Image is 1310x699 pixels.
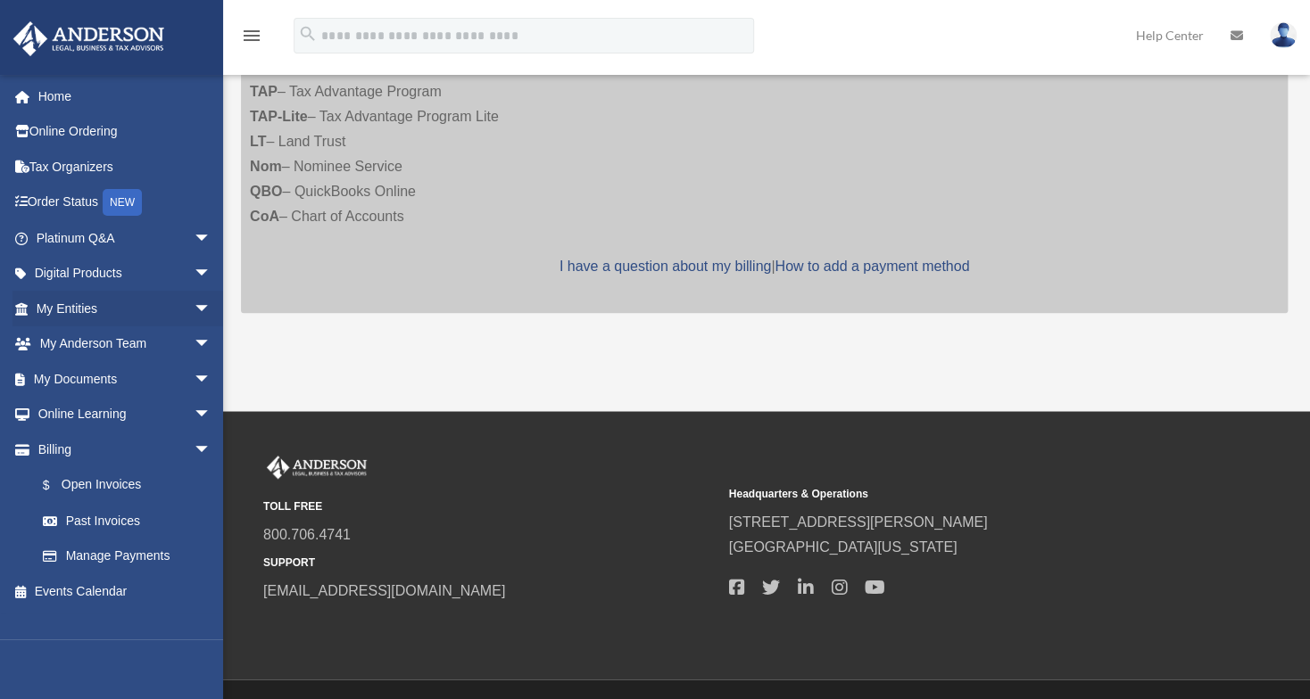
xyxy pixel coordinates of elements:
strong: LT [250,134,266,149]
img: Anderson Advisors Platinum Portal [8,21,170,56]
a: Billingarrow_drop_down [12,432,229,467]
span: arrow_drop_down [194,397,229,433]
i: menu [241,25,262,46]
i: search [298,24,318,44]
a: Home [12,78,238,114]
img: User Pic [1270,22,1297,48]
a: My Documentsarrow_drop_down [12,361,238,397]
a: $Open Invoices [25,467,220,504]
a: Tax Organizers [12,149,238,185]
small: TOLL FREE [263,498,717,516]
a: Digital Productsarrow_drop_down [12,256,238,292]
strong: TAP-Lite [250,109,308,124]
a: [STREET_ADDRESS][PERSON_NAME] [729,514,988,530]
span: arrow_drop_down [194,361,229,398]
span: arrow_drop_down [194,220,229,257]
span: arrow_drop_down [194,256,229,292]
a: [GEOGRAPHIC_DATA][US_STATE] [729,539,958,555]
a: menu [241,31,262,46]
a: Events Calendar [12,573,238,609]
span: arrow_drop_down [194,326,229,363]
a: Online Learningarrow_drop_down [12,397,238,432]
a: [EMAIL_ADDRESS][DOMAIN_NAME] [263,583,505,598]
img: Anderson Advisors Platinum Portal [263,456,370,479]
strong: TAP [250,84,278,99]
a: Manage Payments [25,539,229,574]
strong: Nom [250,159,282,174]
small: SUPPORT [263,554,717,572]
a: Online Ordering [12,114,238,150]
strong: CoA [250,209,279,224]
a: My Entitiesarrow_drop_down [12,291,238,326]
a: Platinum Q&Aarrow_drop_down [12,220,238,256]
a: 800.706.4741 [263,527,351,542]
span: $ [53,474,62,497]
a: I have a question about my billing [560,259,771,274]
strong: QBO [250,184,282,199]
div: NEW [103,189,142,216]
a: Past Invoices [25,503,229,539]
span: arrow_drop_down [194,432,229,468]
p: | [250,254,1279,279]
span: arrow_drop_down [194,291,229,327]
a: How to add a payment method [775,259,969,274]
a: My Anderson Teamarrow_drop_down [12,326,238,362]
small: Headquarters & Operations [729,485,1182,504]
a: Order StatusNEW [12,185,238,221]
